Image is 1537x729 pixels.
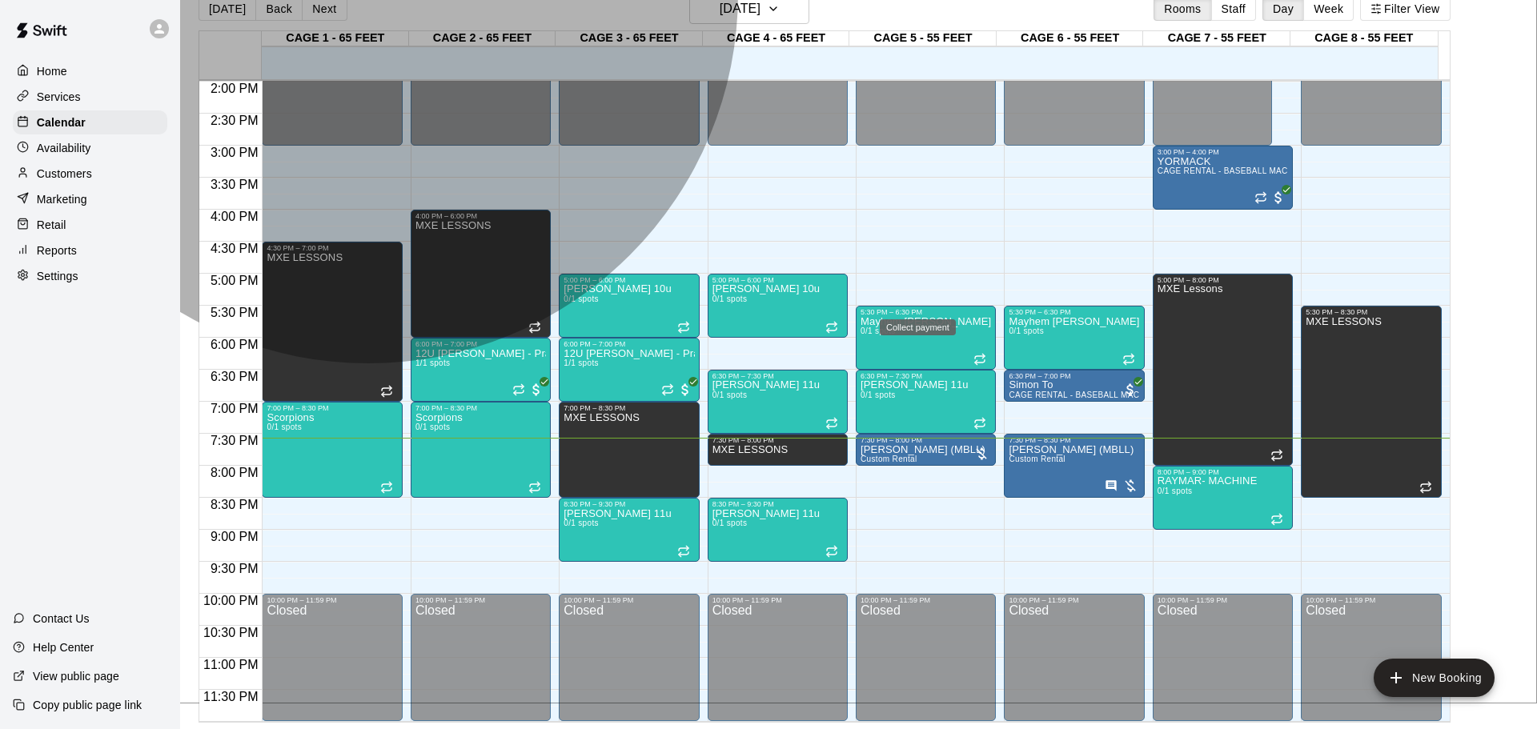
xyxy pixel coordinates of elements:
div: Closed [415,604,546,727]
span: Recurring event [973,353,986,366]
div: Collect payment [880,319,956,335]
span: Recurring event [380,385,393,398]
span: Recurring event [825,417,838,430]
p: Home [37,63,67,79]
div: 6:00 PM – 7:00 PM [564,340,694,348]
span: All customers have paid [1270,190,1286,206]
span: 0/1 spots filled [1009,326,1044,335]
div: 4:30 PM – 7:00 PM [267,244,397,252]
span: Custom Rental [861,455,917,463]
p: Retail [37,217,66,233]
div: 5:30 PM – 6:30 PM [1009,308,1139,316]
svg: Has notes [1105,479,1118,492]
div: 5:30 PM – 6:30 PM: Mayhem Galligan 8u [1004,306,1144,370]
div: 5:00 PM – 6:00 PM: Mayhem Rinella 10u [708,274,848,338]
span: 5:30 PM [207,306,263,319]
div: 5:00 PM – 6:00 PM [712,276,843,284]
div: 10:00 PM – 11:59 PM [1009,596,1139,604]
div: 6:00 PM – 7:00 PM: 12U Guss - Practice [411,338,551,402]
span: 0/1 spots filled [267,423,302,431]
span: 5:00 PM [207,274,263,287]
span: 3:30 PM [207,178,263,191]
div: 6:30 PM – 7:30 PM [861,372,991,380]
div: 7:30 PM – 8:00 PM: MXE LESSONS [708,434,848,466]
span: 6:30 PM [207,370,263,383]
span: Recurring event [1419,481,1432,494]
div: 4:00 PM – 6:00 PM [415,212,546,220]
div: 10:00 PM – 11:59 PM: Closed [708,594,848,721]
div: 7:00 PM – 8:30 PM: MXE LESSONS [559,402,699,498]
span: All customers have paid [1122,382,1138,398]
span: Recurring event [825,545,838,558]
p: Help Center [33,639,94,655]
div: 10:00 PM – 11:59 PM: Closed [1153,594,1293,721]
span: CAGE RENTAL - BASEBALL MACHINE [1009,391,1159,399]
div: 5:30 PM – 8:30 PM [1306,308,1436,316]
span: 4:00 PM [207,210,263,223]
p: Calendar [37,114,86,130]
div: 10:00 PM – 11:59 PM: Closed [856,594,996,721]
span: All customers have paid [528,382,544,398]
div: CAGE 6 - 55 FEET [997,31,1144,46]
span: 11:30 PM [199,690,262,703]
div: 10:00 PM – 11:59 PM [267,596,397,604]
span: 11:00 PM [199,658,262,671]
span: 9:30 PM [207,562,263,575]
span: 0/1 spots filled [712,391,748,399]
button: add [1374,659,1495,697]
div: 8:30 PM – 9:30 PM: Mayhem Goldman 11u [559,498,699,562]
div: Closed [712,604,843,727]
div: 10:00 PM – 11:59 PM [415,596,546,604]
div: CAGE 1 - 65 FEET [262,31,409,46]
p: Settings [37,268,78,284]
span: 7:30 PM [207,434,263,447]
div: CAGE 5 - 55 FEET [849,31,997,46]
span: 0/1 spots filled [1158,487,1193,495]
div: 7:30 PM – 8:30 PM [1009,436,1139,444]
span: 1/1 spots filled [415,358,451,367]
span: 8:00 PM [207,466,263,479]
p: Services [37,89,81,105]
div: 7:30 PM – 8:00 PM [712,436,843,444]
div: 8:00 PM – 9:00 PM [1158,468,1288,476]
span: Recurring event [380,481,393,494]
div: 6:30 PM – 7:00 PM: CAGE RENTAL - BASEBALL MACHINE [1004,370,1144,402]
span: Recurring event [512,383,525,396]
div: 10:00 PM – 11:59 PM [1158,596,1288,604]
div: CAGE 8 - 55 FEET [1290,31,1438,46]
p: Reports [37,242,77,258]
span: 0/1 spots filled [564,294,599,303]
div: 10:00 PM – 11:59 PM [712,596,843,604]
div: 3:00 PM – 4:00 PM: YORMACK [1153,146,1293,210]
div: 10:00 PM – 11:59 PM [861,596,991,604]
span: Recurring event [1270,513,1283,526]
div: Closed [564,604,694,727]
div: 6:30 PM – 7:30 PM: Mayhem Berman 11u [708,370,848,434]
p: Availability [37,140,91,156]
span: Custom Rental [1009,455,1065,463]
div: 7:30 PM – 8:00 PM [861,436,991,444]
div: 8:30 PM – 9:30 PM: Mayhem Goldman 11u [708,498,848,562]
div: 10:00 PM – 11:59 PM [564,596,694,604]
div: 10:00 PM – 11:59 PM: Closed [262,594,402,721]
span: Recurring event [973,417,986,430]
span: Recurring event [825,321,838,334]
span: 10:00 PM [199,594,262,607]
div: CAGE 2 - 65 FEET [409,31,556,46]
span: All customers have paid [677,382,693,398]
div: 7:00 PM – 8:30 PM: Scorpions [411,402,551,498]
span: 0/1 spots filled [712,294,748,303]
div: Closed [1158,604,1288,727]
div: 6:30 PM – 7:30 PM [712,372,843,380]
div: 10:00 PM – 11:59 PM: Closed [1004,594,1144,721]
div: 4:00 PM – 6:00 PM: MXE LESSONS [411,210,551,338]
span: 0/1 spots filled [861,391,896,399]
div: 8:00 PM – 9:00 PM: RAYMAR- MACHINE [1153,466,1293,530]
span: 9:00 PM [207,530,263,543]
div: 5:00 PM – 8:00 PM: MXE Lessons [1153,274,1293,466]
div: Closed [861,604,991,727]
div: 10:00 PM – 11:59 PM: Closed [1301,594,1441,721]
span: Recurring event [1254,191,1267,204]
div: Closed [1009,604,1139,727]
span: 3:00 PM [207,146,263,159]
